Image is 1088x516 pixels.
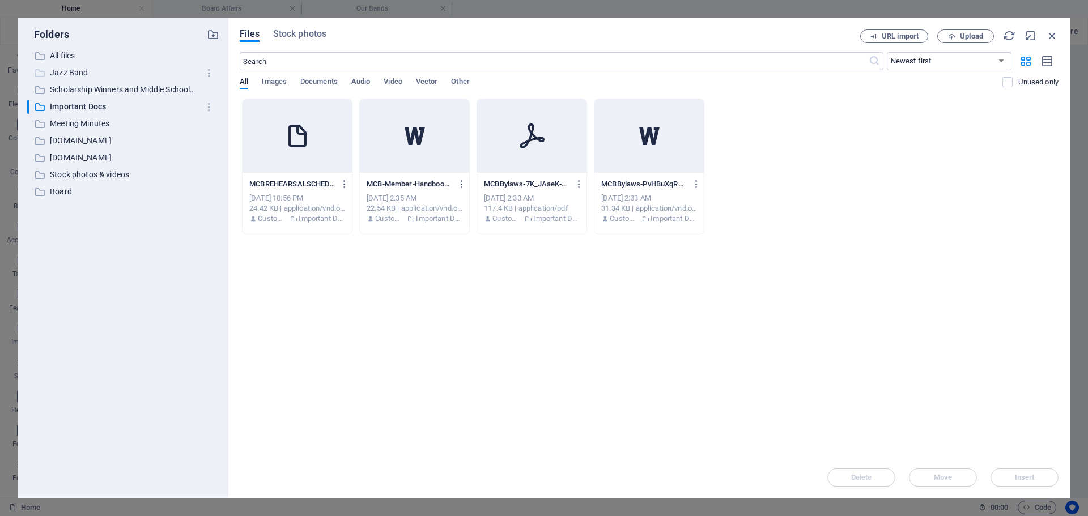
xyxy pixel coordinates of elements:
div: Scholarship Winners and Middle Schoolers [27,83,219,97]
p: Meeting Minutes [50,117,198,130]
span: Files [240,27,260,41]
span: Documents [300,75,338,91]
span: Video [384,75,402,91]
div: [DATE] 2:33 AM [484,193,580,203]
div: ​Important Docs [27,100,219,114]
span: Stock photos [273,27,326,41]
span: Upload [960,33,983,40]
div: [DOMAIN_NAME] [27,151,219,165]
i: Reload [1003,29,1015,42]
p: Board [50,185,198,198]
p: MCBBylaws-PvHBuXqRGyTjTdYcvOY0lw.docx [601,179,686,189]
i: Create new folder [207,28,219,41]
p: Customer [492,214,521,224]
p: All files [50,49,198,62]
div: 24.42 KB | application/vnd.openxmlformats-officedocument.spreadsheetml.sheet [249,203,345,214]
p: Customer [610,214,639,224]
p: Customer [258,214,287,224]
p: Scholarship Winners and Middle Schoolers [50,83,198,96]
div: [DOMAIN_NAME] [27,134,219,148]
div: 31.34 KB | application/vnd.openxmlformats-officedocument.wordprocessingml.document [601,203,697,214]
p: Folders [27,27,69,42]
span: All [240,75,248,91]
div: Meeting Minutes [27,117,219,131]
p: Stock photos & videos [50,168,198,181]
span: Audio [351,75,370,91]
p: MCBBylaws-7K_JAaeK-Pv1pLP7KMbcQA.pdf [484,179,569,189]
p: [DOMAIN_NAME] [50,134,198,147]
p: Customer [375,214,404,224]
p: [DOMAIN_NAME] [50,151,198,164]
i: Minimize [1025,29,1037,42]
p: Important Docs [651,214,697,224]
p: Important Docs [416,214,462,224]
div: By: Customer | Folder: Important Docs [484,214,580,224]
div: Stock photos & videos [27,168,219,182]
div: Board [27,185,219,199]
div: By: Customer | Folder: Important Docs [249,214,345,224]
p: Important Docs [299,214,345,224]
button: Upload [937,29,994,43]
p: Jazz Band [50,66,198,79]
span: Other [451,75,469,91]
input: Search [240,52,868,70]
div: ​ [27,100,29,114]
button: URL import [860,29,928,43]
p: MCB-Member-Handbook-KCnAHWqfpjDH2BJxkGHXpA.docx [367,179,452,189]
p: Important Docs [50,100,198,113]
div: 22.54 KB | application/vnd.openxmlformats-officedocument.wordprocessingml.document [367,203,462,214]
div: 117.4 KB | application/pdf [484,203,580,214]
p: Important Docs [533,214,580,224]
span: Vector [416,75,438,91]
div: [DATE] 2:33 AM [601,193,697,203]
span: Images [262,75,287,91]
span: URL import [882,33,919,40]
p: MCBREHEARSALSCHEDULE2025-26-NrjrIkt4tZUR_JXlFo9hwg.xlsx [249,179,334,189]
div: [DATE] 2:35 AM [367,193,462,203]
p: Displays only files that are not in use on the website. Files added during this session can still... [1018,77,1059,87]
div: Jazz Band [27,66,219,80]
div: [DATE] 10:56 PM [249,193,345,203]
div: By: Customer | Folder: Important Docs [601,214,697,224]
div: By: Customer | Folder: Important Docs [367,214,462,224]
i: Close [1046,29,1059,42]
